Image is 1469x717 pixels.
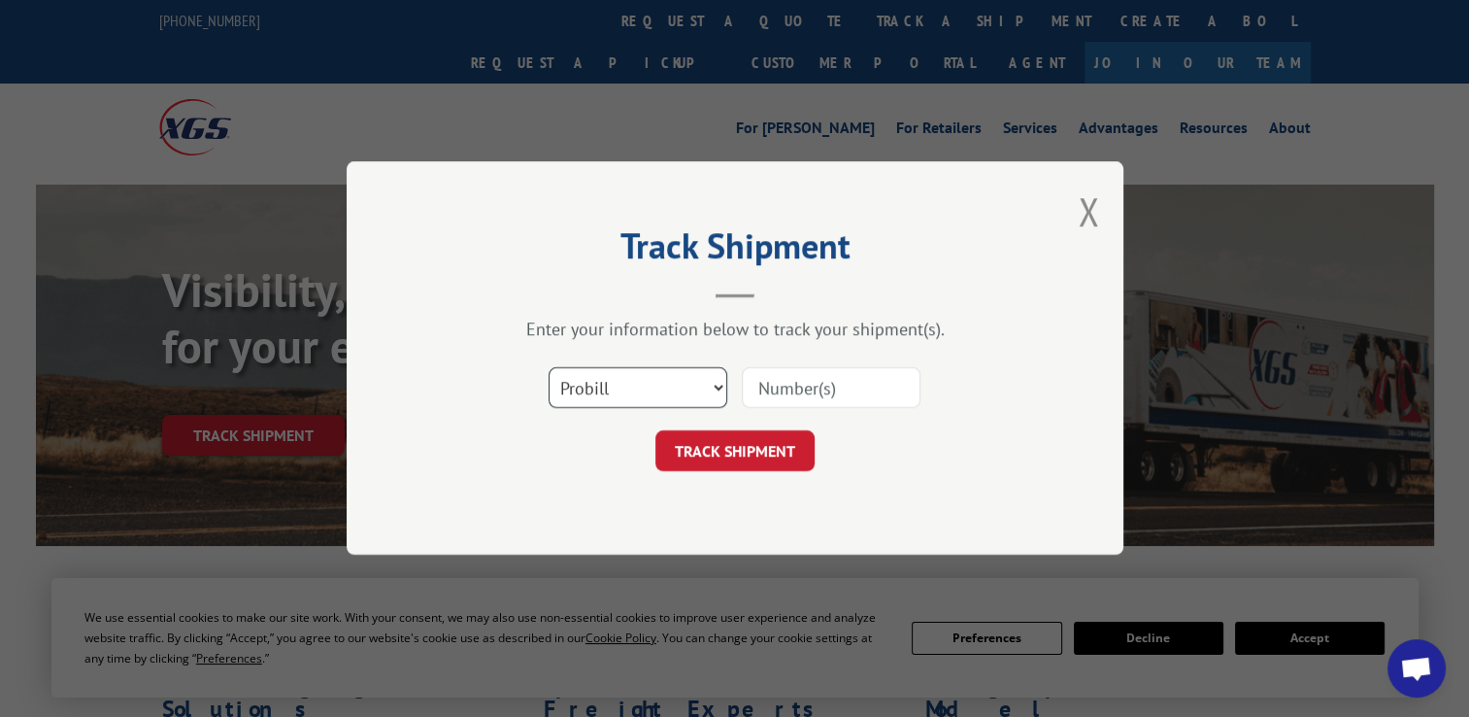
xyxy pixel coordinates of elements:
[1078,186,1099,237] button: Close modal
[655,431,815,472] button: TRACK SHIPMENT
[444,319,1026,341] div: Enter your information below to track your shipment(s).
[1387,639,1446,698] div: Open chat
[742,368,920,409] input: Number(s)
[444,232,1026,269] h2: Track Shipment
